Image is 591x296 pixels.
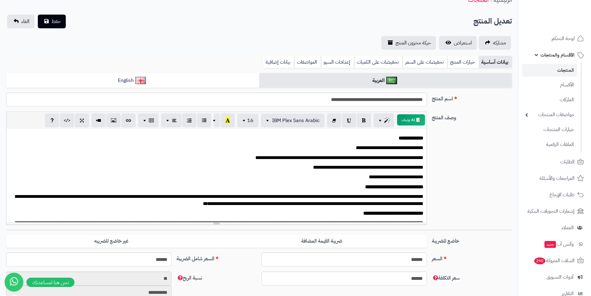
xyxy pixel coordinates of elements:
[454,39,472,47] span: استعراض
[6,235,217,248] label: غير خاضع للضريبه
[237,114,258,127] button: 16
[429,253,514,262] label: السعر
[534,257,546,264] span: 290
[522,253,587,268] a: السلات المتروكة290
[447,56,479,68] a: خيارات المنتج
[549,190,575,199] span: طلبات الإرجاع
[263,56,294,68] a: بيانات إضافية
[51,18,61,25] span: حفظ
[386,77,397,84] img: العربية
[432,274,460,282] span: سعر التكلفة
[522,64,577,77] a: المنتجات
[522,138,577,151] a: الملفات الرقمية
[473,15,512,28] h2: تعديل المنتج
[397,114,425,125] button: 📝 AI وصف
[540,51,575,59] span: الأقسام والمنتجات
[522,270,587,285] a: أدوات التسويق
[522,171,587,186] a: المراجعات والأسئلة
[522,154,587,169] a: الطلبات
[247,117,253,124] span: 16
[321,56,354,68] a: إعدادات السيو
[7,15,34,28] a: الغاء
[547,273,574,281] span: أدوات التسويق
[544,240,574,248] span: وآتس آب
[522,237,587,252] a: وآتس آبجديد
[522,78,577,92] a: الأقسام
[522,108,577,121] a: مواصفات المنتجات
[544,241,556,248] span: جديد
[174,253,259,262] label: السعر شامل الضريبة
[522,220,587,235] a: العملاء
[272,117,320,124] span: IBM Plex Sans Arabic
[479,56,512,68] a: بيانات أساسية
[217,235,427,248] label: ضريبة القيمة المضافة
[549,12,585,25] img: logo-2.png
[402,56,447,68] a: تخفيضات على السعر
[135,77,146,84] img: English
[396,39,431,47] span: حركة مخزون المنتج
[522,31,587,46] a: لوحة التحكم
[429,235,514,245] label: خاضع للضريبة
[381,36,436,50] a: حركة مخزون المنتج
[261,114,325,127] button: IBM Plex Sans Arabic
[429,112,514,121] label: وصف المنتج
[493,39,506,47] span: مشاركه
[259,73,512,88] a: العربية
[38,15,66,28] button: حفظ
[21,18,29,25] span: الغاء
[429,93,514,102] label: اسم المنتج
[522,187,587,202] a: طلبات الإرجاع
[552,34,575,43] span: لوحة التحكم
[439,36,477,50] a: استعراض
[534,256,575,265] span: السلات المتروكة
[560,157,575,166] span: الطلبات
[522,204,587,219] a: إشعارات التحويلات البنكية
[479,36,511,50] a: مشاركه
[540,174,575,183] span: المراجعات والأسئلة
[522,93,577,107] a: الماركات
[522,123,577,136] a: خيارات المنتجات
[562,223,574,232] span: العملاء
[527,207,575,216] span: إشعارات التحويلات البنكية
[294,56,321,68] a: المواصفات
[177,274,202,282] span: نسبة الربح
[354,56,402,68] a: تخفيضات على الكميات
[6,73,259,88] a: English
